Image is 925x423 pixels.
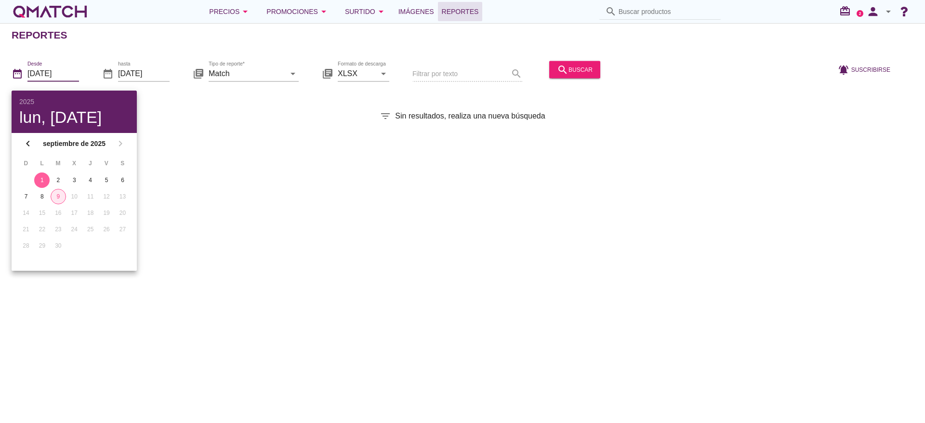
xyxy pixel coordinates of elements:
[830,61,898,78] button: Suscribirse
[83,172,98,188] button: 4
[395,110,545,122] span: Sin resultados, realiza una nueva búsqueda
[34,189,50,204] button: 8
[239,6,251,17] i: arrow_drop_down
[209,6,251,17] div: Precios
[442,6,479,17] span: Reportes
[22,138,34,149] i: chevron_left
[851,65,890,74] span: Suscribirse
[193,67,204,79] i: library_books
[838,64,851,75] i: notifications_active
[378,67,389,79] i: arrow_drop_down
[549,61,600,78] button: buscar
[34,172,50,188] button: 1
[605,6,617,17] i: search
[27,66,79,81] input: Desde
[557,64,568,75] i: search
[34,192,50,201] div: 8
[19,98,129,105] div: 2025
[839,5,855,17] i: redeem
[619,4,715,19] input: Buscar productos
[398,6,434,17] span: Imágenes
[51,189,66,204] button: 9
[66,172,82,188] button: 3
[115,172,131,188] button: 6
[557,64,593,75] div: buscar
[380,110,391,122] i: filter_list
[83,155,98,172] th: J
[99,155,114,172] th: V
[19,109,129,125] div: lun, [DATE]
[209,66,285,81] input: Tipo de reporte*
[34,176,50,185] div: 1
[857,10,863,17] a: 2
[115,176,131,185] div: 6
[883,6,894,17] i: arrow_drop_down
[863,5,883,18] i: person
[12,2,89,21] a: white-qmatch-logo
[51,176,66,185] div: 2
[201,2,259,21] button: Precios
[51,172,66,188] button: 2
[66,176,82,185] div: 3
[337,2,395,21] button: Surtido
[266,6,330,17] div: Promociones
[438,2,483,21] a: Reportes
[66,155,81,172] th: X
[37,139,112,149] strong: septiembre de 2025
[51,192,66,201] div: 9
[83,176,98,185] div: 4
[859,11,861,15] text: 2
[99,172,114,188] button: 5
[287,67,299,79] i: arrow_drop_down
[318,6,330,17] i: arrow_drop_down
[345,6,387,17] div: Surtido
[375,6,387,17] i: arrow_drop_down
[322,67,333,79] i: library_books
[18,155,33,172] th: D
[395,2,438,21] a: Imágenes
[34,155,49,172] th: L
[18,192,34,201] div: 7
[99,176,114,185] div: 5
[51,155,66,172] th: M
[338,66,376,81] input: Formato de descarga
[102,67,114,79] i: date_range
[259,2,337,21] button: Promociones
[18,189,34,204] button: 7
[12,27,67,43] h2: Reportes
[12,67,23,79] i: date_range
[118,66,170,81] input: hasta
[115,155,130,172] th: S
